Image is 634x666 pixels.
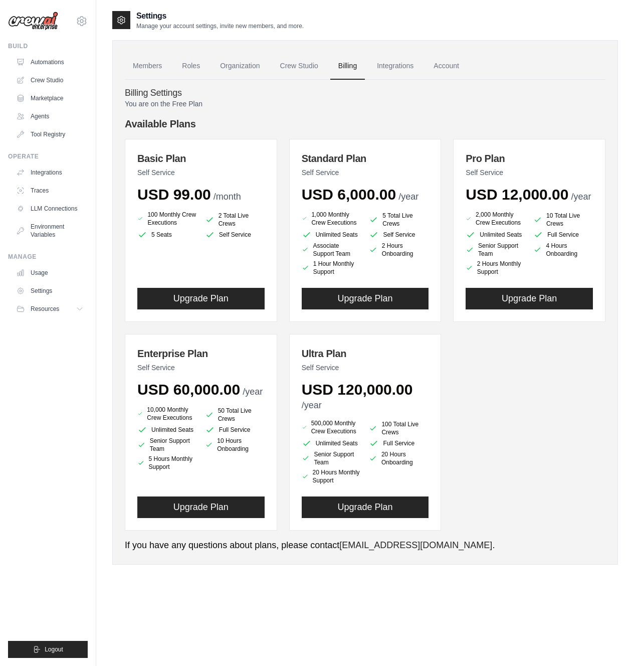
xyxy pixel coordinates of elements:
[205,437,265,453] li: 10 Hours Onboarding
[125,99,605,109] p: You are on the Free Plan
[302,363,429,373] p: Self Service
[12,265,88,281] a: Usage
[174,53,208,80] a: Roles
[466,151,593,165] h3: Pro Plan
[12,183,88,199] a: Traces
[137,210,197,228] li: 100 Monthly Crew Executions
[205,425,265,435] li: Full Service
[125,53,170,80] a: Members
[137,168,265,178] p: Self Service
[302,210,361,228] li: 1,000 Monthly Crew Executions
[12,108,88,124] a: Agents
[533,242,593,258] li: 4 Hours Onboarding
[137,496,265,518] button: Upgrade Plan
[302,400,322,410] span: /year
[12,283,88,299] a: Settings
[8,641,88,658] button: Logout
[533,212,593,228] li: 10 Total Live Crews
[205,407,265,423] li: 50 Total Live Crews
[125,88,605,99] h4: Billing Settings
[137,363,265,373] p: Self Service
[302,438,361,448] li: Unlimited Seats
[12,54,88,70] a: Automations
[45,645,63,653] span: Logout
[212,53,268,80] a: Organization
[8,12,58,31] img: Logo
[466,230,525,240] li: Unlimited Seats
[302,496,429,518] button: Upgrade Plan
[466,260,525,276] li: 2 Hours Monthly Support
[137,347,265,361] h3: Enterprise Plan
[12,201,88,217] a: LLM Connections
[8,42,88,50] div: Build
[302,230,361,240] li: Unlimited Seats
[205,230,265,240] li: Self Service
[137,230,197,240] li: 5 Seats
[466,242,525,258] li: Senior Support Team
[272,53,326,80] a: Crew Studio
[302,186,396,203] span: USD 6,000.00
[137,288,265,309] button: Upgrade Plan
[302,260,361,276] li: 1 Hour Monthly Support
[571,192,591,202] span: /year
[12,72,88,88] a: Crew Studio
[302,468,361,484] li: 20 Hours Monthly Support
[369,242,429,258] li: 2 Hours Onboarding
[330,53,365,80] a: Billing
[12,301,88,317] button: Resources
[369,438,429,448] li: Full Service
[533,230,593,240] li: Full Service
[369,420,429,436] li: 100 Total Live Crews
[302,242,361,258] li: Associate Support Team
[137,425,197,435] li: Unlimited Seats
[466,186,568,203] span: USD 12,000.00
[137,381,240,398] span: USD 60,000.00
[466,288,593,309] button: Upgrade Plan
[466,168,593,178] p: Self Service
[136,22,304,30] p: Manage your account settings, invite new members, and more.
[426,53,467,80] a: Account
[137,151,265,165] h3: Basic Plan
[137,455,197,471] li: 5 Hours Monthly Support
[302,381,413,398] span: USD 120,000.00
[398,192,418,202] span: /year
[137,437,197,453] li: Senior Support Team
[302,418,361,436] li: 500,000 Monthly Crew Executions
[466,210,525,228] li: 2,000 Monthly Crew Executions
[8,253,88,261] div: Manage
[125,117,605,131] h4: Available Plans
[125,539,605,552] p: If you have any questions about plans, please contact .
[12,219,88,243] a: Environment Variables
[369,53,421,80] a: Integrations
[302,450,361,466] li: Senior Support Team
[136,10,304,22] h2: Settings
[339,540,492,550] a: [EMAIL_ADDRESS][DOMAIN_NAME]
[205,212,265,228] li: 2 Total Live Crews
[214,192,241,202] span: /month
[12,164,88,181] a: Integrations
[302,168,429,178] p: Self Service
[12,126,88,142] a: Tool Registry
[369,212,429,228] li: 5 Total Live Crews
[137,405,197,423] li: 10,000 Monthly Crew Executions
[302,151,429,165] h3: Standard Plan
[31,305,59,313] span: Resources
[302,347,429,361] h3: Ultra Plan
[8,152,88,160] div: Operate
[137,186,211,203] span: USD 99.00
[302,288,429,309] button: Upgrade Plan
[12,90,88,106] a: Marketplace
[369,230,429,240] li: Self Service
[369,450,429,466] li: 20 Hours Onboarding
[243,387,263,397] span: /year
